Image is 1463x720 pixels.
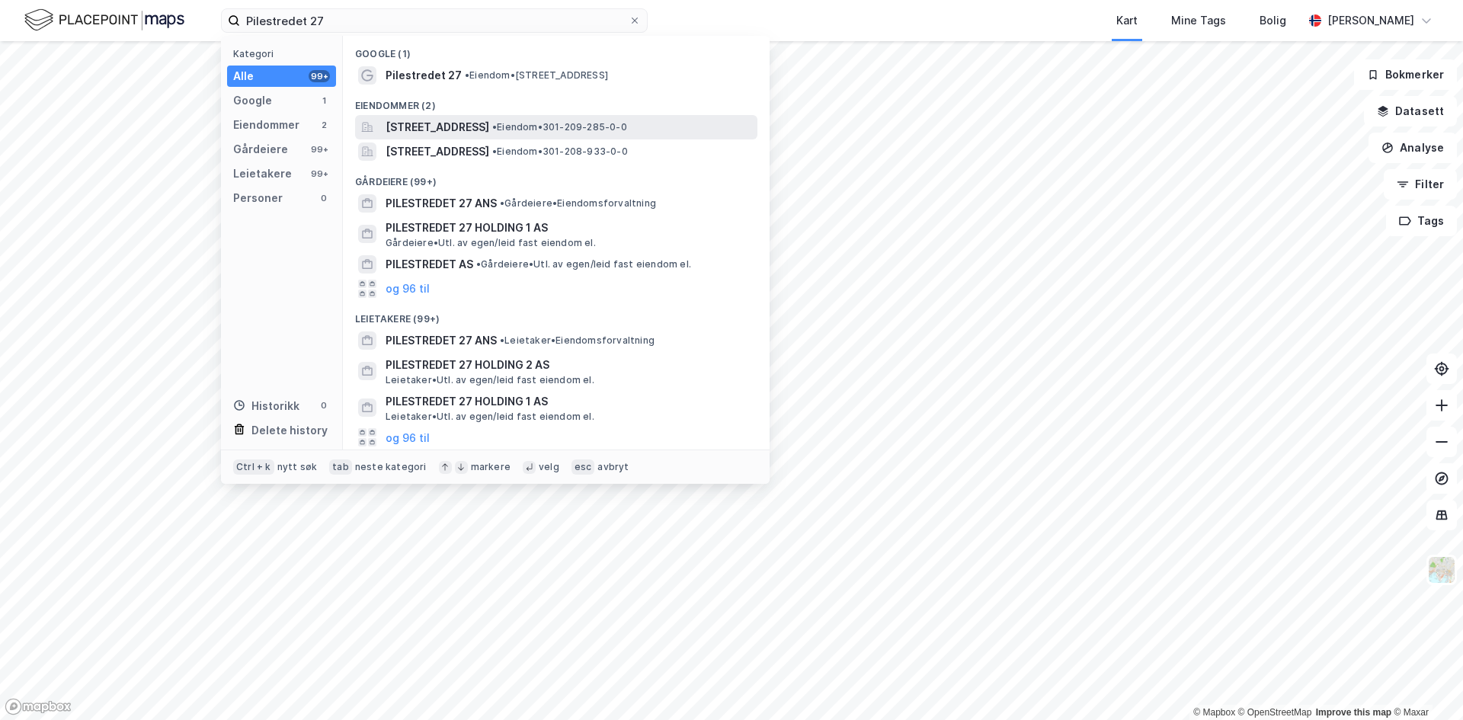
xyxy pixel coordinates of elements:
div: Mine Tags [1171,11,1226,30]
img: logo.f888ab2527a4732fd821a326f86c7f29.svg [24,7,184,34]
iframe: Chat Widget [1387,647,1463,720]
div: 2 [318,119,330,131]
span: • [500,197,504,209]
span: Eiendom • 301-209-285-0-0 [492,121,627,133]
span: PILESTREDET 27 ANS [386,194,497,213]
span: PILESTREDET 27 HOLDING 2 AS [386,356,751,374]
div: 1 [318,94,330,107]
div: neste kategori [355,461,427,473]
span: Leietaker • Utl. av egen/leid fast eiendom el. [386,411,594,423]
div: tab [329,459,352,475]
span: • [500,334,504,346]
div: Bolig [1260,11,1286,30]
span: PILESTREDET AS [386,255,473,274]
button: Tags [1386,206,1457,236]
div: Eiendommer [233,116,299,134]
div: Alle [233,67,254,85]
div: 99+ [309,168,330,180]
button: og 96 til [386,280,430,298]
div: Leietakere [233,165,292,183]
span: • [476,258,481,270]
button: Filter [1384,169,1457,200]
span: Pilestredet 27 [386,66,462,85]
a: Improve this map [1316,707,1391,718]
span: PILESTREDET 27 HOLDING 1 AS [386,392,751,411]
span: Leietaker • Eiendomsforvaltning [500,334,655,347]
div: Delete history [251,421,328,440]
span: Leietaker • Utl. av egen/leid fast eiendom el. [386,374,594,386]
div: Gårdeiere [233,140,288,158]
span: PILESTREDET 27 ANS [386,331,497,350]
button: Datasett [1364,96,1457,126]
a: Mapbox homepage [5,698,72,715]
div: markere [471,461,511,473]
div: Google [233,91,272,110]
div: Kart [1116,11,1138,30]
span: Eiendom • 301-208-933-0-0 [492,146,628,158]
div: avbryt [597,461,629,473]
div: 0 [318,399,330,411]
span: • [492,121,497,133]
a: Mapbox [1193,707,1235,718]
span: [STREET_ADDRESS] [386,142,489,161]
span: Gårdeiere • Utl. av egen/leid fast eiendom el. [386,237,596,249]
div: Leietakere (99+) [343,301,770,328]
div: Kategori [233,48,336,59]
div: Personer [233,189,283,207]
button: og 96 til [386,428,430,446]
div: Ctrl + k [233,459,274,475]
span: • [465,69,469,81]
div: nytt søk [277,461,318,473]
span: Gårdeiere • Utl. av egen/leid fast eiendom el. [476,258,691,270]
input: Søk på adresse, matrikkel, gårdeiere, leietakere eller personer [240,9,629,32]
div: Gårdeiere (99+) [343,164,770,191]
button: Analyse [1369,133,1457,163]
span: • [492,146,497,157]
div: Google (1) [343,36,770,63]
span: Eiendom • [STREET_ADDRESS] [465,69,608,82]
span: [STREET_ADDRESS] [386,118,489,136]
div: 99+ [309,70,330,82]
div: esc [571,459,595,475]
img: Z [1427,555,1456,584]
span: PILESTREDET 27 HOLDING 1 AS [386,219,751,237]
span: Gårdeiere • Eiendomsforvaltning [500,197,656,210]
div: Eiendommer (2) [343,88,770,115]
div: 0 [318,192,330,204]
div: Historikk [233,397,299,415]
div: [PERSON_NAME] [1327,11,1414,30]
div: velg [539,461,559,473]
a: OpenStreetMap [1238,707,1312,718]
button: Bokmerker [1354,59,1457,90]
div: 99+ [309,143,330,155]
